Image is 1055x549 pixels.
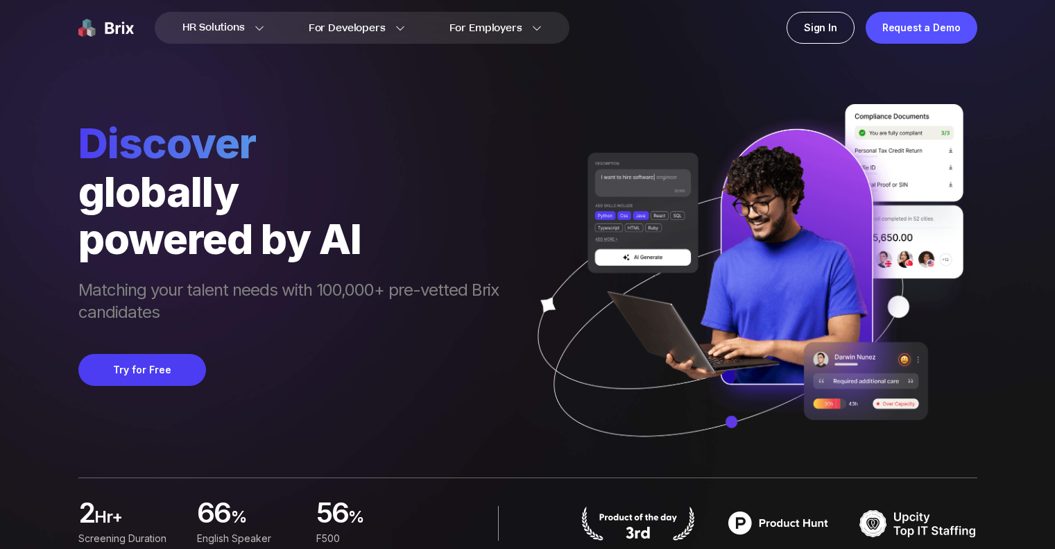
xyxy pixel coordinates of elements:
[197,531,299,546] div: English Speaker
[309,21,386,35] span: For Developers
[449,21,522,35] span: For Employers
[348,506,418,534] span: %
[78,168,513,215] div: globally
[866,12,977,44] a: Request a Demo
[197,500,231,528] span: 66
[78,279,513,326] span: Matching your talent needs with 100,000+ pre-vetted Brix candidates
[78,531,180,546] div: Screening duration
[787,12,855,44] a: Sign In
[859,506,977,541] img: TOP IT STAFFING
[231,506,300,534] span: %
[513,104,977,478] img: ai generate
[579,506,697,541] img: product hunt badge
[182,17,245,39] span: HR Solutions
[78,118,513,168] span: Discover
[78,354,206,386] button: Try for Free
[316,500,348,528] span: 56
[316,531,418,546] div: F500
[78,500,94,528] span: 2
[78,215,513,262] div: powered by AI
[94,506,180,534] span: hr+
[719,506,837,541] img: product hunt badge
